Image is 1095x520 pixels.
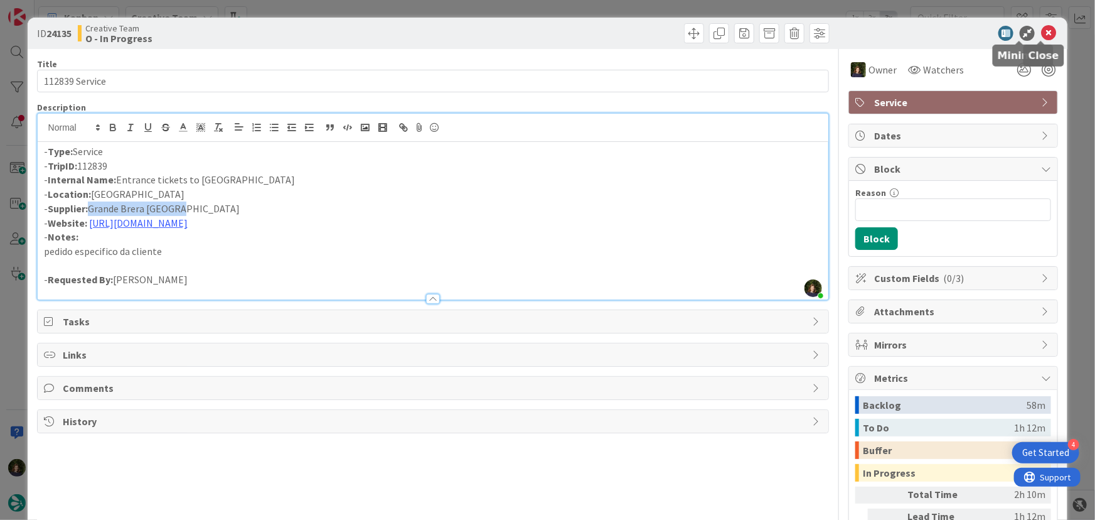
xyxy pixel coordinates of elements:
button: Block [855,227,898,250]
b: O - In Progress [85,33,152,43]
b: 24135 [46,27,72,40]
div: Open Get Started checklist, remaining modules: 4 [1012,442,1079,463]
strong: Supplier: [48,202,88,215]
span: ID [37,26,72,41]
span: Service [874,95,1035,110]
strong: TripID: [48,160,77,172]
span: Creative Team [85,23,152,33]
img: OSJL0tKbxWQXy8f5HcXbcaBiUxSzdGq2.jpg [804,279,822,297]
strong: Website: [48,217,87,229]
img: MC [851,62,866,77]
div: 58m [1027,396,1045,414]
span: Description [37,102,86,113]
div: Buffer [863,441,1032,459]
strong: Requested By: [48,273,113,286]
h5: Close [1028,50,1059,62]
div: Backlog [863,396,1027,414]
label: Reason [855,187,886,198]
strong: Internal Name: [48,173,116,186]
span: Dates [874,128,1035,143]
div: 4 [1068,439,1079,450]
span: Owner [868,62,897,77]
strong: Location: [48,188,91,200]
span: Watchers [923,62,964,77]
span: Comments [63,381,806,396]
span: History [63,414,806,429]
input: type card name here... [37,70,830,92]
div: Get Started [1022,447,1069,459]
div: 0m [1032,441,1045,459]
span: Attachments [874,304,1035,319]
div: 0m [1032,464,1045,482]
div: To Do [863,419,1014,436]
span: Block [874,161,1035,176]
span: Support [26,2,57,17]
label: Title [37,58,57,70]
strong: Type: [48,145,73,158]
div: 2h 10m [981,487,1045,504]
span: Mirrors [874,337,1035,352]
span: Custom Fields [874,271,1035,286]
span: Links [63,347,806,362]
p: - Grande Brera [GEOGRAPHIC_DATA] [44,202,823,216]
p: - Service [44,144,823,159]
div: In Progress [863,464,1032,482]
p: - 112839 [44,159,823,173]
strong: Notes: [48,230,78,243]
span: Tasks [63,314,806,329]
p: pedido especifico da cliente [44,244,823,259]
a: [URL][DOMAIN_NAME] [89,217,188,229]
span: Metrics [874,371,1035,386]
div: Total Time [907,487,976,504]
p: - [PERSON_NAME] [44,273,823,287]
div: 1h 12m [1014,419,1045,436]
p: - Entrance tickets to [GEOGRAPHIC_DATA] [44,173,823,187]
span: ( 0/3 ) [943,272,964,284]
p: - [GEOGRAPHIC_DATA] [44,187,823,202]
p: - [44,230,823,244]
h5: Minimize [998,50,1049,62]
p: - [44,216,823,230]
